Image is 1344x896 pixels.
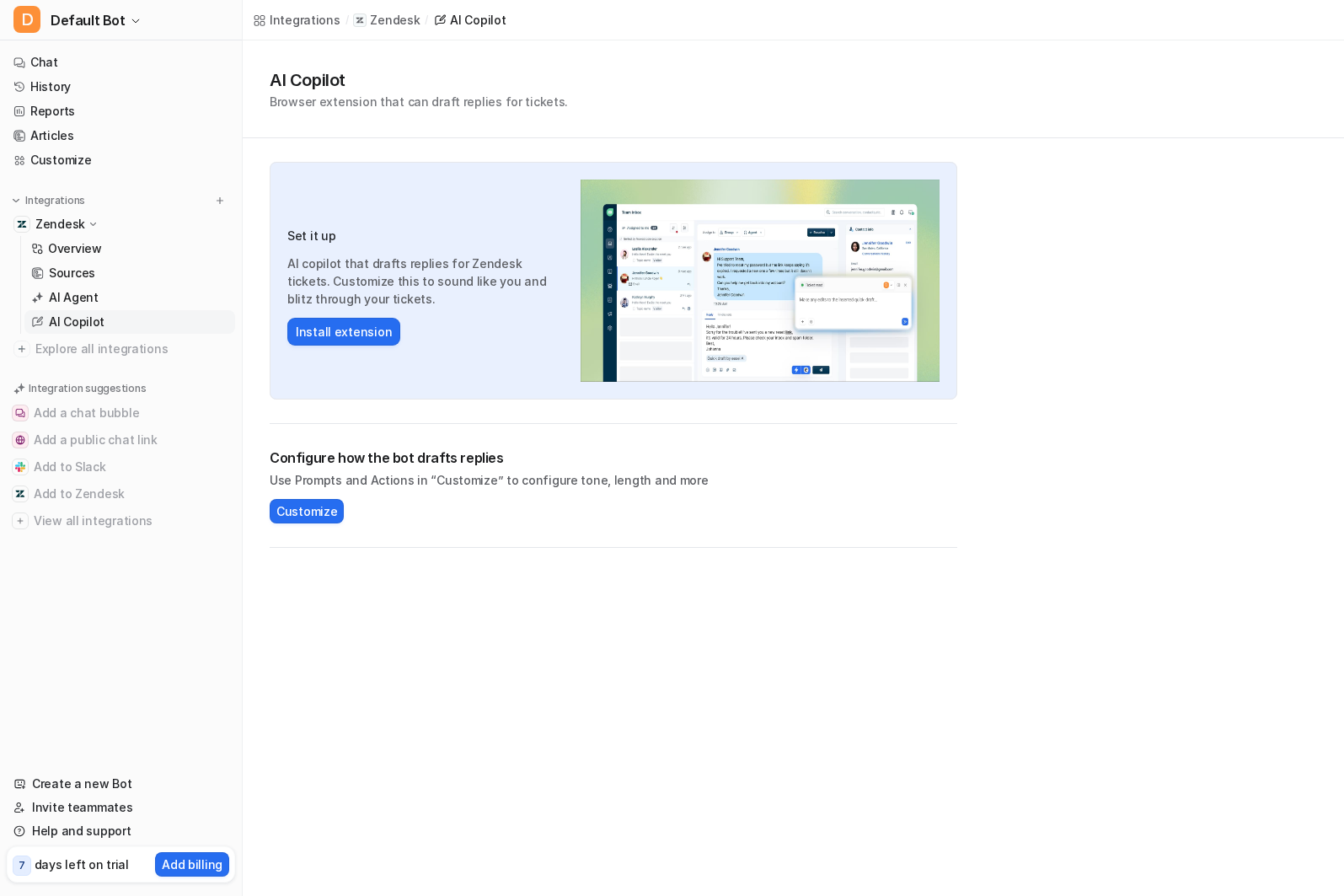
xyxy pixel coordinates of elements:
[270,93,568,110] p: Browser extension that can draft replies for tickets.
[35,856,129,873] p: days left on trial
[51,8,126,32] span: Default Bot
[49,289,99,306] p: AI Agent
[433,11,506,29] a: AI Copilot
[49,314,104,330] p: AI Copilot
[353,12,420,29] a: Zendesk
[450,11,506,29] div: AI Copilot
[29,381,146,396] p: Integration suggestions
[7,337,235,361] a: Explore all integrations
[7,772,235,796] a: Create a new Bot
[7,507,235,534] button: View all integrationsView all integrations
[162,856,222,873] p: Add billing
[10,195,22,207] img: expand menu
[253,11,340,29] a: Integrations
[287,318,400,346] button: Install extension
[48,240,102,257] p: Overview
[49,265,95,282] p: Sources
[7,400,235,427] button: Add a chat bubbleAdd a chat bubble
[13,6,40,33] span: D
[7,453,235,480] button: Add to SlackAdd to Slack
[15,435,25,445] img: Add a public chat link
[7,99,235,123] a: Reports
[7,427,235,453] button: Add a public chat linkAdd a public chat link
[15,516,25,526] img: View all integrations
[7,148,235,172] a: Customize
[270,67,568,93] h1: AI Copilot
[270,448,957,468] h2: Configure how the bot drafts replies
[24,310,235,334] a: AI Copilot
[7,480,235,507] button: Add to ZendeskAdd to Zendesk
[345,13,349,28] span: /
[35,216,85,233] p: Zendesk
[17,219,27,229] img: Zendesk
[287,255,564,308] p: AI copilot that drafts replies for Zendesk tickets. Customize this to sound like you and blitz th...
[35,335,228,362] span: Explore all integrations
[270,11,340,29] div: Integrations
[7,75,235,99] a: History
[7,124,235,148] a: Articles
[7,819,235,843] a: Help and support
[425,13,428,28] span: /
[214,195,226,207] img: menu_add.svg
[15,462,25,472] img: Add to Slack
[270,471,957,489] p: Use Prompts and Actions in “Customize” to configure tone, length and more
[287,227,564,244] h3: Set it up
[581,180,940,382] img: Zendesk AI Copilot
[13,341,30,357] img: explore all integrations
[7,51,235,74] a: Chat
[276,502,337,520] span: Customize
[25,194,85,207] p: Integrations
[7,796,235,819] a: Invite teammates
[24,237,235,260] a: Overview
[155,852,229,877] button: Add billing
[15,489,25,499] img: Add to Zendesk
[15,408,25,418] img: Add a chat bubble
[19,858,25,873] p: 7
[270,499,344,523] button: Customize
[24,261,235,285] a: Sources
[7,192,90,209] button: Integrations
[370,12,420,29] p: Zendesk
[24,286,235,309] a: AI Agent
